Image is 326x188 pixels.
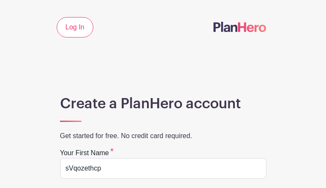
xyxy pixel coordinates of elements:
h1: Create a PlanHero account [60,95,266,113]
a: Log In [57,17,93,38]
p: Get started for free. No credit card required. [60,131,266,141]
label: Your first name [60,148,114,158]
img: logo-507f7623f17ff9eddc593b1ce0a138ce2505c220e1c5a4e2b4648c50719b7d32.svg [213,22,266,32]
input: e.g. Julie [60,158,266,179]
